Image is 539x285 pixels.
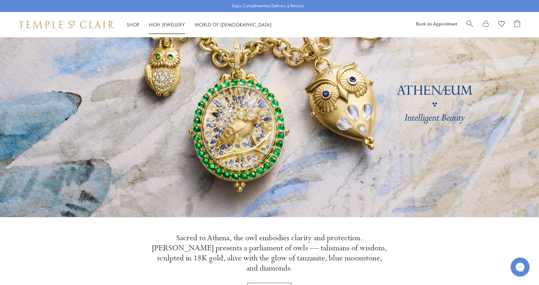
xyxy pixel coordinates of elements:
a: Book an Appointment [416,20,457,27]
p: Sacred to Athena, the owl embodies clarity and protection. [PERSON_NAME] presents a parliament of... [151,233,388,273]
p: Enjoy Complimentary Delivery & Returns [232,3,304,9]
a: Open Shopping Bag [514,20,520,29]
a: View Wishlist [498,20,505,29]
nav: Main navigation [127,21,272,29]
a: ShopShop [127,21,139,28]
a: Search [467,20,473,29]
img: Temple St. Clair [19,21,114,28]
a: High JewelleryHigh Jewellery [149,21,185,28]
iframe: Gorgias live chat messenger [507,255,533,279]
a: World of [DEMOGRAPHIC_DATA]World of [DEMOGRAPHIC_DATA] [194,21,272,28]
